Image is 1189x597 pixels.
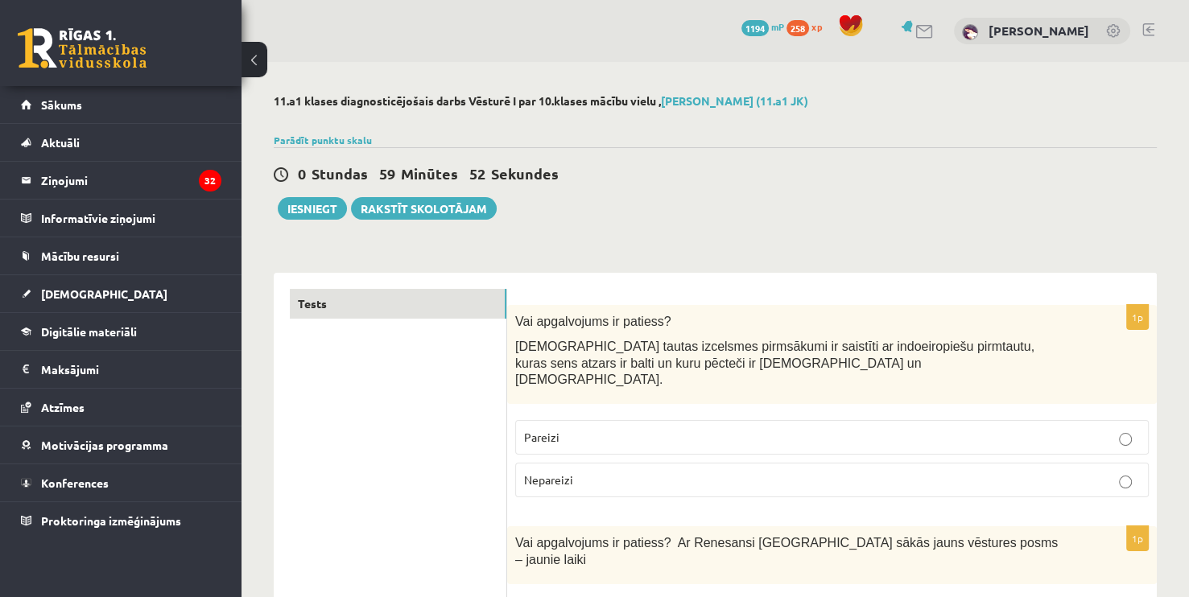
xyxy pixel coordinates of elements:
[274,94,1157,108] h2: 11.a1 klases diagnosticējošais darbs Vēsturē I par 10.klases mācību vielu ,
[351,197,497,220] a: Rakstīt skolotājam
[41,162,221,199] legend: Ziņojumi
[469,164,485,183] span: 52
[962,24,978,40] img: Sanija Krēsliņa
[41,286,167,301] span: [DEMOGRAPHIC_DATA]
[290,289,506,319] a: Tests
[1119,476,1132,488] input: Nepareizi
[21,502,221,539] a: Proktoringa izmēģinājums
[811,20,822,33] span: xp
[401,164,458,183] span: Minūtes
[1126,525,1149,551] p: 1p
[199,170,221,191] i: 32
[312,164,368,183] span: Stundas
[21,200,221,237] a: Informatīvie ziņojumi
[21,313,221,350] a: Digitālie materiāli
[41,249,119,263] span: Mācību resursi
[41,351,221,388] legend: Maksājumi
[515,340,1034,386] span: [DEMOGRAPHIC_DATA] tautas izcelsmes pirmsākumi ir saistīti ar indoeiropiešu pirmtautu, kuras sens...
[21,464,221,501] a: Konferences
[18,28,147,68] a: Rīgas 1. Tālmācības vidusskola
[41,135,80,150] span: Aktuāli
[21,275,221,312] a: [DEMOGRAPHIC_DATA]
[21,389,221,426] a: Atzīmes
[491,164,559,183] span: Sekundes
[786,20,809,36] span: 258
[515,536,1058,566] span: Vai apgalvojums ir patiess? Ar Renesansi [GEOGRAPHIC_DATA] sākās jauns vēstures posms – jaunie laiki
[379,164,395,183] span: 59
[771,20,784,33] span: mP
[786,20,830,33] a: 258 xp
[21,124,221,161] a: Aktuāli
[661,93,808,108] a: [PERSON_NAME] (11.a1 JK)
[41,513,181,528] span: Proktoringa izmēģinājums
[41,400,85,414] span: Atzīmes
[1126,304,1149,330] p: 1p
[41,438,168,452] span: Motivācijas programma
[524,430,559,444] span: Pareizi
[741,20,784,33] a: 1194 mP
[515,315,671,328] span: Vai apgalvojums ir patiess?
[21,426,221,463] a: Motivācijas programma
[21,237,221,274] a: Mācību resursi
[274,134,372,146] a: Parādīt punktu skalu
[278,197,347,220] button: Iesniegt
[21,351,221,388] a: Maksājumi
[41,324,137,339] span: Digitālie materiāli
[41,476,109,490] span: Konferences
[41,97,82,112] span: Sākums
[21,86,221,123] a: Sākums
[989,23,1089,39] a: [PERSON_NAME]
[41,200,221,237] legend: Informatīvie ziņojumi
[741,20,769,36] span: 1194
[21,162,221,199] a: Ziņojumi32
[298,164,306,183] span: 0
[524,472,573,487] span: Nepareizi
[1119,433,1132,446] input: Pareizi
